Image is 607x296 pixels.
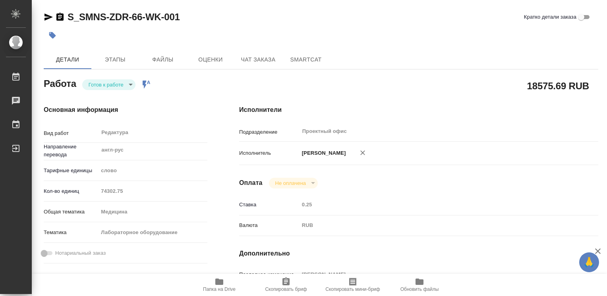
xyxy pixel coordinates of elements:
span: Нотариальный заказ [55,249,106,257]
p: Вид работ [44,129,98,137]
p: Подразделение [239,128,299,136]
button: Скопировать ссылку для ЯМессенджера [44,12,53,22]
span: Обновить файлы [400,286,439,292]
div: Медицина [98,205,207,219]
input: Пустое поле [98,185,207,197]
button: Обновить файлы [386,274,453,296]
p: Тарифные единицы [44,167,98,175]
button: 🙏 [579,252,599,272]
button: Скопировать ссылку [55,12,65,22]
h2: 18575.69 RUB [527,79,589,92]
button: Готов к работе [86,81,126,88]
button: Папка на Drive [186,274,253,296]
span: Кратко детали заказа [524,13,576,21]
p: Последнее изменение [239,271,299,279]
button: Не оплачена [273,180,308,186]
button: Скопировать бриф [253,274,319,296]
span: SmartCat [287,55,325,65]
span: 🙏 [582,254,596,271]
input: Пустое поле [299,199,568,210]
p: [PERSON_NAME] [299,149,346,157]
span: Файлы [144,55,182,65]
div: Лабораторное оборудование [98,226,207,239]
p: Валюта [239,221,299,229]
span: Чат заказа [239,55,277,65]
div: Готов к работе [269,178,318,188]
h4: Дополнительно [239,249,598,258]
h2: Работа [44,76,76,90]
p: Ставка [239,201,299,209]
span: Скопировать мини-бриф [325,286,380,292]
span: Скопировать бриф [265,286,307,292]
p: Исполнитель [239,149,299,157]
button: Скопировать мини-бриф [319,274,386,296]
span: Этапы [96,55,134,65]
div: RUB [299,219,568,232]
p: Тематика [44,229,98,236]
h4: Исполнители [239,105,598,115]
p: Общая тематика [44,208,98,216]
span: Детали [48,55,87,65]
a: S_SMNS-ZDR-66-WK-001 [68,12,180,22]
div: Готов к работе [82,79,135,90]
div: слово [98,164,207,177]
h4: Основная информация [44,105,207,115]
span: Папка на Drive [203,286,236,292]
span: Оценки [191,55,230,65]
button: Удалить исполнителя [354,144,371,161]
button: Добавить тэг [44,27,61,44]
p: Кол-во единиц [44,187,98,195]
input: Пустое поле [299,269,568,280]
h4: Оплата [239,178,263,188]
p: Направление перевода [44,143,98,159]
